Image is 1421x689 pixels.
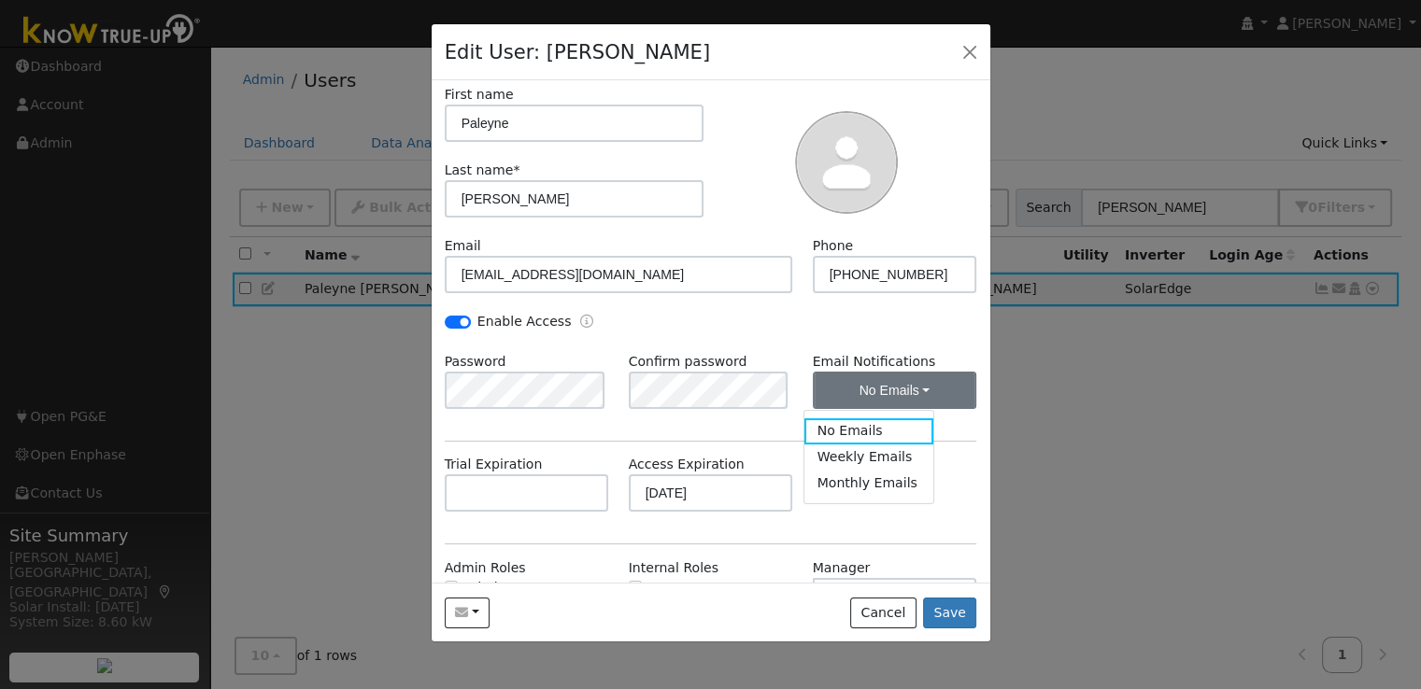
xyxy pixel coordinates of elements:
[813,372,977,409] button: No Emails
[813,352,977,372] label: Email Notifications
[629,558,718,578] label: Internal Roles
[445,161,520,180] label: Last name
[804,444,934,471] a: Weekly Emails
[445,352,506,372] label: Password
[813,236,854,256] label: Phone
[804,418,934,444] a: No Emails
[850,598,917,629] button: Cancel
[813,558,871,578] label: Manager
[445,85,514,105] label: First name
[464,578,506,598] label: Admin
[923,598,977,629] button: Save
[813,578,977,615] input: Select a User
[445,37,711,67] h4: Edit User: [PERSON_NAME]
[445,455,543,474] label: Trial Expiration
[648,578,763,598] label: Account Manager
[445,236,481,256] label: Email
[804,471,934,497] a: Monthly Emails
[629,455,745,474] label: Access Expiration
[445,581,458,594] input: Admin
[445,598,490,629] button: pperalez+@cooperchase.com
[513,162,519,177] span: Required
[629,352,747,372] label: Confirm password
[629,581,642,594] input: Account Manager
[477,312,572,331] label: Enable Access
[580,312,593,333] a: Enable Access
[445,558,526,578] label: Admin Roles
